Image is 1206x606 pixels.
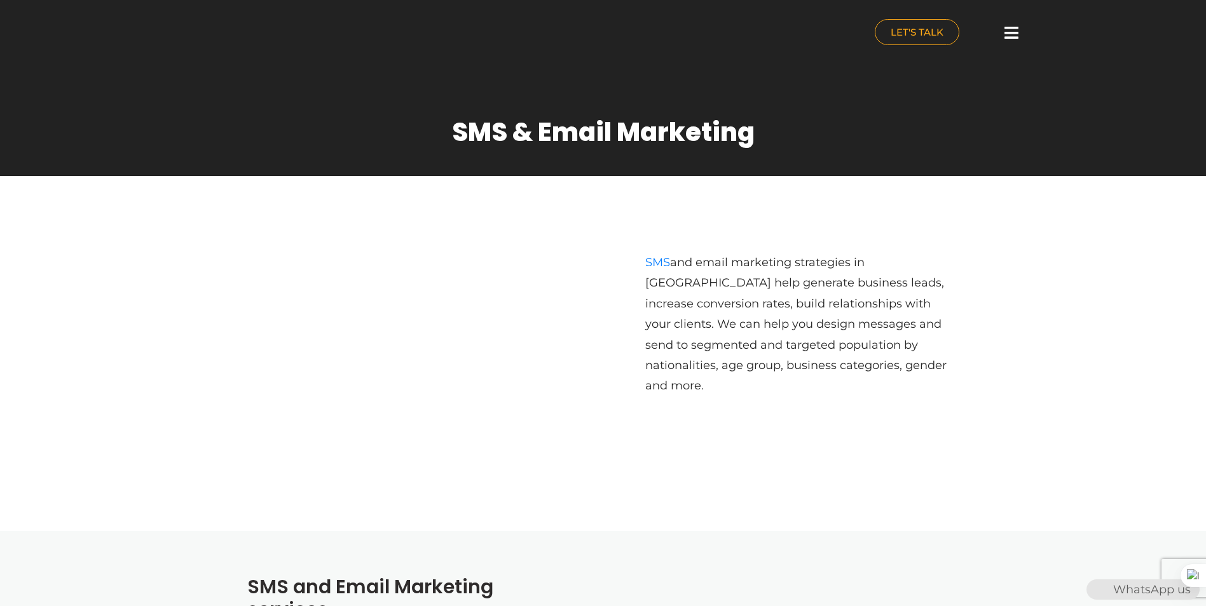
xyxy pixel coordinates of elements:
a: WhatsAppWhatsApp us [1086,582,1200,596]
img: nuance-qatar_logo [152,6,259,62]
p: and email marketing strategies in [GEOGRAPHIC_DATA] help generate business leads, increase conver... [645,252,953,396]
h1: SMS & Email Marketing [452,117,755,147]
a: LET'S TALK [875,19,959,45]
a: nuance-qatar_logo [152,6,597,62]
img: WhatsApp [1088,579,1108,600]
a: SMS [645,255,670,269]
span: LET'S TALK [891,27,943,37]
div: WhatsApp us [1086,579,1200,600]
